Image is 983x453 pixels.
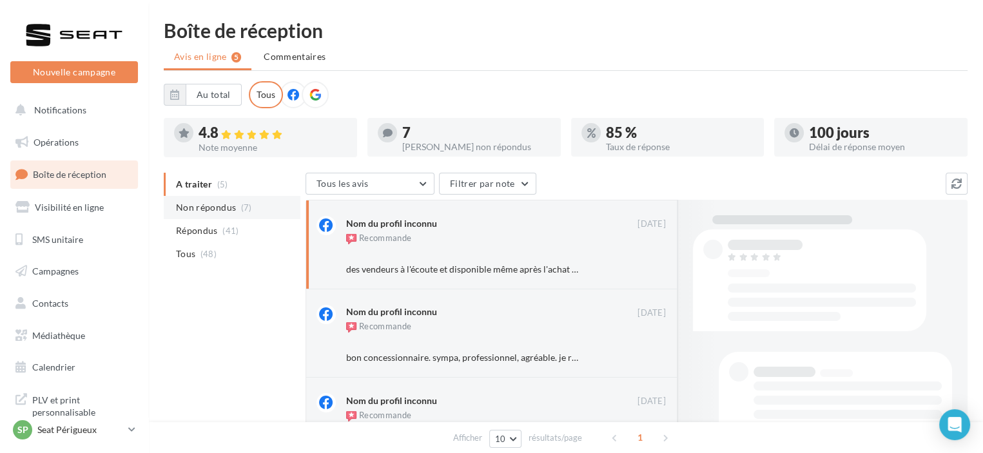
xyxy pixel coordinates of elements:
[8,97,135,124] button: Notifications
[186,84,242,106] button: Au total
[10,61,138,83] button: Nouvelle campagne
[264,51,326,62] span: Commentaires
[346,233,411,246] div: Recommande
[8,160,141,188] a: Boîte de réception
[316,178,369,189] span: Tous les avis
[164,21,968,40] div: Boîte de réception
[8,290,141,317] a: Contacts
[32,361,75,372] span: Calendrier
[637,218,666,230] span: [DATE]
[606,142,754,151] div: Taux de réponse
[8,386,141,424] a: PLV et print personnalisable
[346,322,356,333] img: recommended.png
[402,142,550,151] div: [PERSON_NAME] non répondus
[176,247,195,260] span: Tous
[346,321,411,334] div: Recommande
[402,126,550,140] div: 7
[346,234,356,244] img: recommended.png
[630,427,650,448] span: 1
[8,226,141,253] a: SMS unitaire
[32,298,68,309] span: Contacts
[176,224,218,237] span: Répondus
[32,233,83,244] span: SMS unitaire
[809,142,957,151] div: Délai de réponse moyen
[35,202,104,213] span: Visibilité en ligne
[637,396,666,407] span: [DATE]
[637,307,666,319] span: [DATE]
[346,394,437,407] div: Nom du profil inconnu
[8,322,141,349] a: Médiathèque
[222,226,238,236] span: (41)
[939,409,970,440] div: Open Intercom Messenger
[8,354,141,381] a: Calendrier
[10,418,138,442] a: SP Seat Périgueux
[33,169,106,180] span: Boîte de réception
[346,217,437,230] div: Nom du profil inconnu
[346,263,582,276] div: des vendeurs à l'écoute et disponible même après l'achat de ma voiture. je recommande
[200,249,217,259] span: (48)
[32,330,85,341] span: Médiathèque
[8,194,141,221] a: Visibilité en ligne
[346,305,437,318] div: Nom du profil inconnu
[489,430,522,448] button: 10
[606,126,754,140] div: 85 %
[164,84,242,106] button: Au total
[346,410,411,423] div: Recommande
[453,432,482,444] span: Afficher
[8,129,141,156] a: Opérations
[32,265,79,276] span: Campagnes
[176,201,236,214] span: Non répondus
[306,173,434,195] button: Tous les avis
[809,126,957,140] div: 100 jours
[34,137,79,148] span: Opérations
[8,258,141,285] a: Campagnes
[199,143,347,152] div: Note moyenne
[34,104,86,115] span: Notifications
[346,411,356,421] img: recommended.png
[346,351,582,364] div: bon concessionnaire. sympa, professionnel, agréable. je recommande
[37,423,123,436] p: Seat Périgueux
[32,391,133,419] span: PLV et print personnalisable
[17,423,28,436] span: SP
[439,173,536,195] button: Filtrer par note
[199,126,347,140] div: 4.8
[529,432,582,444] span: résultats/page
[241,202,252,213] span: (7)
[249,81,283,108] div: Tous
[495,434,506,444] span: 10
